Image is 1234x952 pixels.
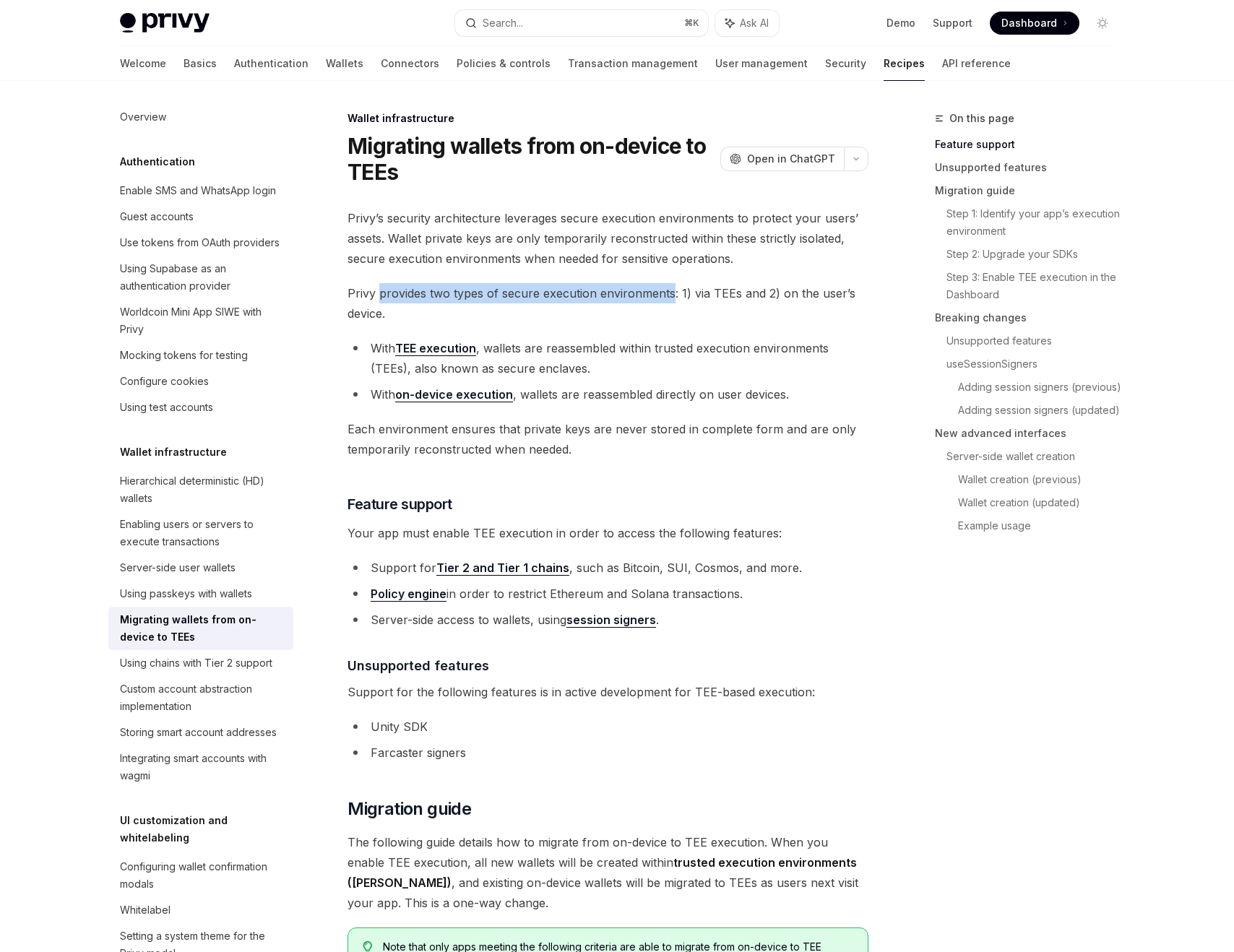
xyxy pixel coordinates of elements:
div: Custom account abstraction implementation [120,680,285,715]
div: Using Supabase as an authentication provider [120,260,285,295]
span: Open in ChatGPT [747,152,835,166]
button: Ask AI [715,10,779,36]
span: Your app must enable TEE execution in order to access the following features: [348,523,868,543]
a: Using chains with Tier 2 support [108,650,293,676]
div: Enable SMS and WhatsApp login [120,182,276,199]
a: TEE execution [395,341,476,356]
div: Using test accounts [120,399,213,416]
a: Mocking tokens for testing [108,342,293,368]
a: Migrating wallets from on-device to TEEs [108,607,293,650]
div: Using chains with Tier 2 support [120,654,272,672]
span: Migration guide [348,797,471,821]
a: Configure cookies [108,368,293,394]
a: Server-side user wallets [108,555,293,581]
button: Toggle dark mode [1091,12,1114,35]
li: Server-side access to wallets, using . [348,610,868,630]
a: Feature support [935,133,1126,156]
a: Breaking changes [935,306,1126,329]
h5: Authentication [120,153,195,170]
div: Guest accounts [120,208,194,225]
div: Using passkeys with wallets [120,585,252,602]
a: Policies & controls [457,46,551,81]
a: Adding session signers (previous) [958,376,1126,399]
div: Worldcoin Mini App SIWE with Privy [120,303,285,338]
div: Wallet infrastructure [348,111,868,126]
a: Integrating smart accounts with wagmi [108,745,293,789]
a: Step 3: Enable TEE execution in the Dashboard [946,266,1126,306]
a: Recipes [884,46,925,81]
a: Using Supabase as an authentication provider [108,256,293,299]
img: light logo [120,13,210,33]
a: Step 2: Upgrade your SDKs [946,243,1126,266]
a: Tier 2 and Tier 1 chains [436,561,569,576]
a: Unsupported features [935,156,1126,179]
div: Search... [483,14,523,32]
li: Farcaster signers [348,743,868,763]
a: Configuring wallet confirmation modals [108,854,293,897]
a: Policy engine [371,587,446,602]
a: Using test accounts [108,394,293,420]
span: Privy’s security architecture leverages secure execution environments to protect your users’ asse... [348,208,868,269]
a: Step 1: Identify your app’s execution environment [946,202,1126,243]
a: API reference [942,46,1011,81]
a: New advanced interfaces [935,422,1126,445]
div: Integrating smart accounts with wagmi [120,750,285,784]
div: Configure cookies [120,373,209,390]
a: session signers [566,613,656,628]
li: With , wallets are reassembled directly on user devices. [348,384,868,404]
span: Privy provides two types of secure execution environments: 1) via TEEs and 2) on the user’s device. [348,283,868,324]
a: Basics [184,46,217,81]
button: Search...⌘K [455,10,708,36]
a: User management [715,46,808,81]
a: on-device execution [395,387,513,402]
a: Welcome [120,46,166,81]
span: Ask AI [740,16,769,30]
a: Security [825,46,866,81]
a: Use tokens from OAuth providers [108,230,293,256]
a: Wallet creation (previous) [958,468,1126,491]
a: Storing smart account addresses [108,719,293,745]
li: Unity SDK [348,717,868,737]
div: Enabling users or servers to execute transactions [120,516,285,550]
a: Migration guide [935,179,1126,202]
span: ⌘ K [684,17,699,29]
a: Unsupported features [946,329,1126,352]
span: Feature support [348,494,452,514]
a: Hierarchical deterministic (HD) wallets [108,468,293,511]
a: Connectors [381,46,439,81]
div: Migrating wallets from on-device to TEEs [120,611,285,646]
div: Mocking tokens for testing [120,347,248,364]
a: Custom account abstraction implementation [108,676,293,719]
div: Server-side user wallets [120,559,236,576]
a: Server-side wallet creation [946,445,1126,468]
a: Wallets [326,46,363,81]
h5: Wallet infrastructure [120,443,227,461]
h1: Migrating wallets from on-device to TEEs [348,133,715,185]
a: Guest accounts [108,204,293,230]
a: Using passkeys with wallets [108,581,293,607]
span: Support for the following features is in active development for TEE-based execution: [348,682,868,702]
a: Enable SMS and WhatsApp login [108,178,293,204]
div: Storing smart account addresses [120,724,277,741]
span: The following guide details how to migrate from on-device to TEE execution. When you enable TEE e... [348,832,868,913]
div: Use tokens from OAuth providers [120,234,280,251]
li: Support for , such as Bitcoin, SUI, Cosmos, and more. [348,558,868,578]
h5: UI customization and whitelabeling [120,812,293,847]
a: Adding session signers (updated) [958,399,1126,422]
a: Worldcoin Mini App SIWE with Privy [108,299,293,342]
div: Overview [120,108,166,126]
a: Whitelabel [108,897,293,923]
span: Each environment ensures that private keys are never stored in complete form and are only tempora... [348,419,868,459]
a: Demo [886,16,915,30]
a: Dashboard [990,12,1079,35]
button: Open in ChatGPT [720,147,844,171]
div: Whitelabel [120,901,171,919]
a: Authentication [234,46,308,81]
li: With , wallets are reassembled within trusted execution environments (TEEs), also known as secure... [348,338,868,378]
div: Configuring wallet confirmation modals [120,858,285,893]
a: Wallet creation (updated) [958,491,1126,514]
a: Enabling users or servers to execute transactions [108,511,293,555]
span: Unsupported features [348,656,489,675]
li: in order to restrict Ethereum and Solana transactions. [348,584,868,604]
a: Example usage [958,514,1126,537]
